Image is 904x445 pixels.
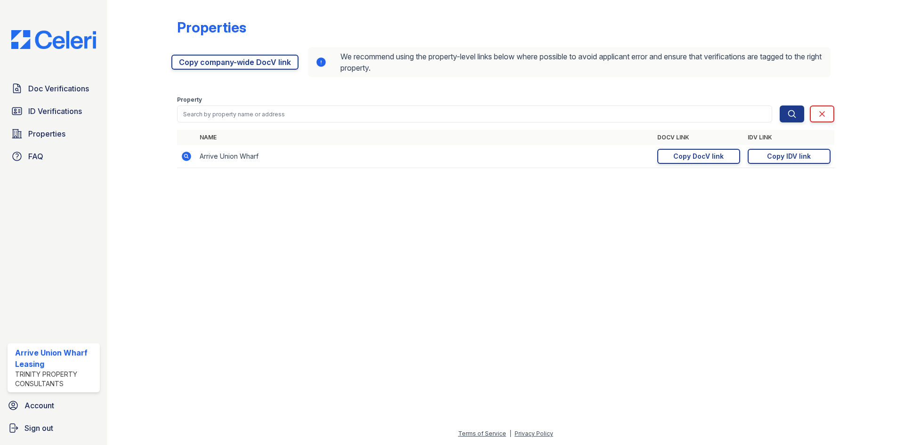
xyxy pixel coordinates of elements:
label: Property [177,96,202,104]
span: Properties [28,128,65,139]
div: | [509,430,511,437]
th: IDV Link [744,130,834,145]
a: FAQ [8,147,100,166]
div: Copy DocV link [673,152,724,161]
a: Copy IDV link [748,149,831,164]
td: Arrive Union Wharf [196,145,654,168]
div: Copy IDV link [767,152,811,161]
a: Copy DocV link [657,149,740,164]
span: ID Verifications [28,105,82,117]
div: Trinity Property Consultants [15,370,96,388]
a: ID Verifications [8,102,100,121]
a: Properties [8,124,100,143]
span: FAQ [28,151,43,162]
th: DocV Link [654,130,744,145]
span: Doc Verifications [28,83,89,94]
a: Sign out [4,419,104,437]
div: Arrive Union Wharf Leasing [15,347,96,370]
th: Name [196,130,654,145]
span: Account [24,400,54,411]
a: Doc Verifications [8,79,100,98]
a: Account [4,396,104,415]
img: CE_Logo_Blue-a8612792a0a2168367f1c8372b55b34899dd931a85d93a1a3d3e32e68fde9ad4.png [4,30,104,49]
a: Terms of Service [458,430,506,437]
a: Copy company-wide DocV link [171,55,299,70]
a: Privacy Policy [515,430,553,437]
div: We recommend using the property-level links below where possible to avoid applicant error and ens... [308,47,831,77]
div: Properties [177,19,246,36]
input: Search by property name or address [177,105,772,122]
span: Sign out [24,422,53,434]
